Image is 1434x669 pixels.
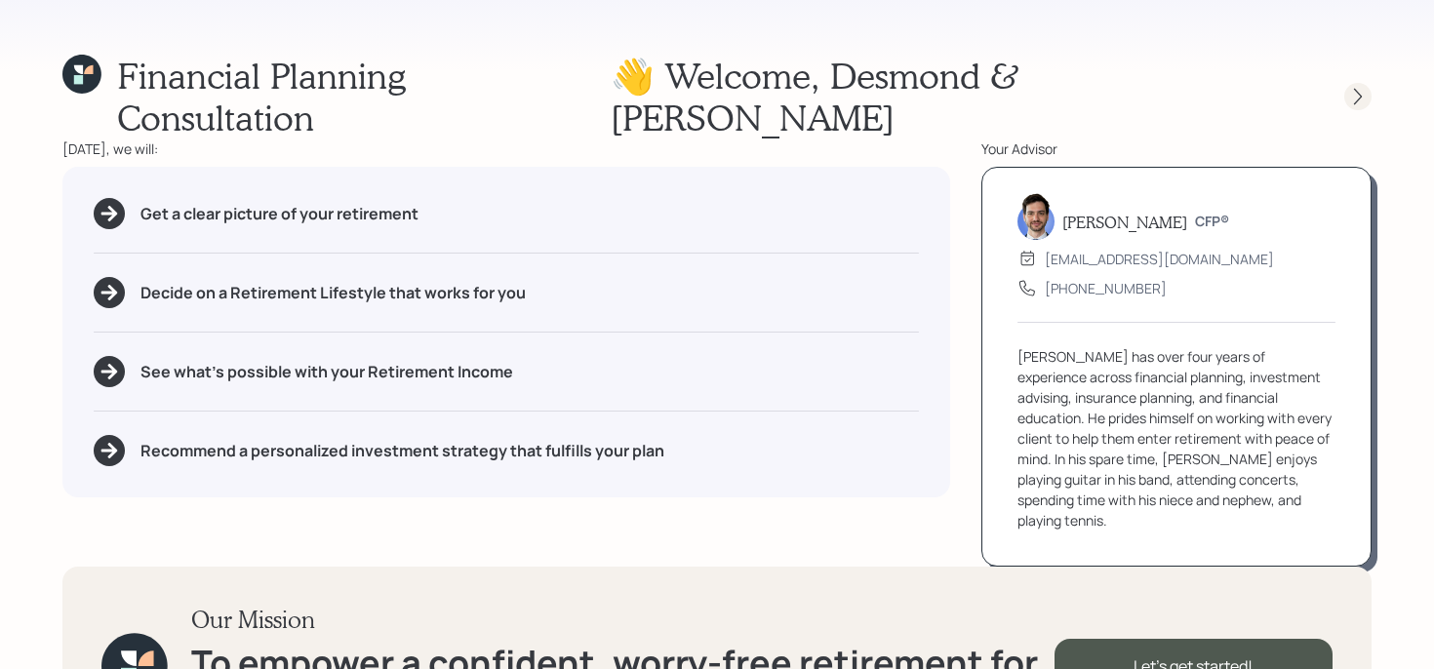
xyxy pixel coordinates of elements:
[140,442,664,460] h5: Recommend a personalized investment strategy that fulfills your plan
[140,363,513,381] h5: See what's possible with your Retirement Income
[1017,193,1055,240] img: jonah-coleman-headshot.png
[1045,278,1167,298] div: [PHONE_NUMBER]
[191,606,1055,634] h3: Our Mission
[981,138,1372,159] div: Your Advisor
[1017,346,1335,531] div: [PERSON_NAME] has over four years of experience across financial planning, investment advising, i...
[1045,249,1274,269] div: [EMAIL_ADDRESS][DOMAIN_NAME]
[117,55,611,138] h1: Financial Planning Consultation
[62,138,950,159] div: [DATE], we will:
[611,55,1309,138] h1: 👋 Welcome , Desmond & [PERSON_NAME]
[140,284,526,302] h5: Decide on a Retirement Lifestyle that works for you
[1195,214,1229,230] h6: CFP®
[1062,213,1187,231] h5: [PERSON_NAME]
[140,205,418,223] h5: Get a clear picture of your retirement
